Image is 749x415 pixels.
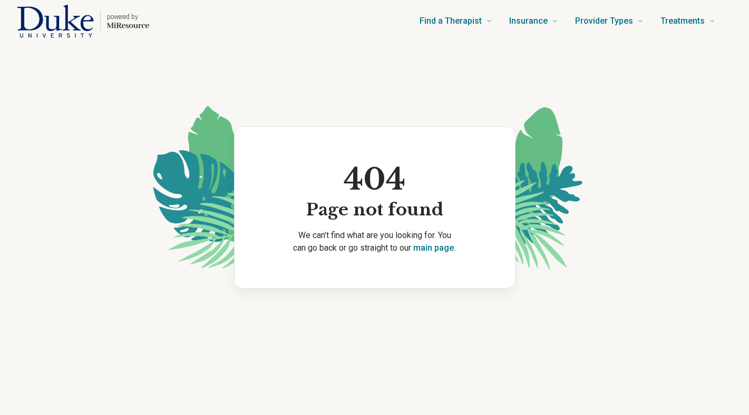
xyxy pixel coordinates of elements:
span: Treatments [660,14,705,28]
p: We can’t find what are you looking for. You can go back or go straight to our [251,229,498,254]
span: Provider Types [575,14,633,28]
span: Find a Therapist [420,14,482,28]
a: main page. [413,243,456,253]
span: Insurance [509,14,548,28]
span: Page not found [306,199,443,221]
a: Home page [17,4,149,38]
span: 404 [306,161,443,199]
p: powered by [107,13,149,21]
